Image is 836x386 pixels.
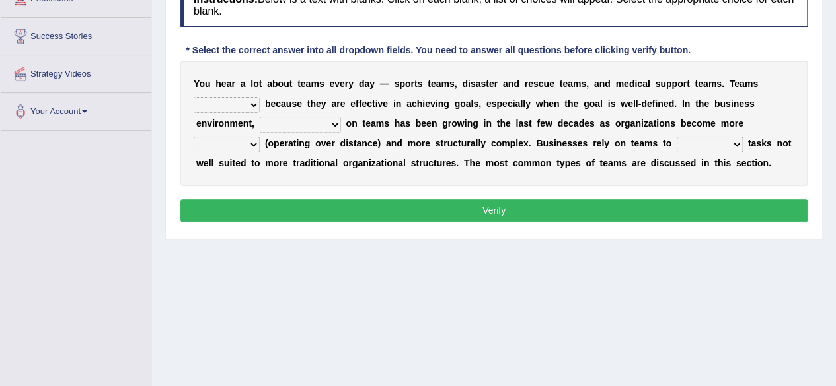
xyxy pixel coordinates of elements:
[454,98,460,109] b: g
[658,98,664,109] b: n
[376,118,384,129] b: m
[449,79,455,89] b: s
[584,98,589,109] b: g
[648,118,654,129] b: a
[670,118,675,129] b: s
[749,98,755,109] b: s
[447,138,453,148] b: u
[359,79,365,89] b: d
[316,98,321,109] b: e
[280,138,285,148] b: e
[537,118,540,129] b: f
[506,118,511,129] b: e
[599,79,605,89] b: n
[543,79,549,89] b: u
[497,118,500,129] b: t
[361,138,367,148] b: n
[697,118,703,129] b: o
[267,79,272,89] b: a
[683,79,686,89] b: r
[698,79,703,89] b: e
[641,98,647,109] b: d
[608,98,611,109] b: i
[528,79,533,89] b: e
[624,79,629,89] b: e
[384,118,389,129] b: s
[581,79,586,89] b: s
[391,138,397,148] b: n
[417,98,423,109] b: h
[270,98,276,109] b: e
[293,138,297,148] b: t
[288,138,293,148] b: a
[699,98,704,109] b: h
[371,118,376,129] b: a
[740,79,745,89] b: a
[278,79,284,89] b: o
[635,118,641,129] b: n
[615,118,621,129] b: o
[682,98,685,109] b: I
[315,138,321,148] b: o
[480,79,486,89] b: s
[289,79,293,89] b: t
[523,98,525,109] b: l
[664,98,669,109] b: e
[520,98,523,109] b: l
[720,118,728,129] b: m
[634,79,637,89] b: i
[346,118,352,129] b: o
[367,138,373,148] b: c
[473,98,478,109] b: s
[674,98,677,109] b: .
[348,138,354,148] b: s
[568,79,573,89] b: a
[560,79,563,89] b: t
[425,138,430,148] b: e
[648,79,650,89] b: l
[250,79,253,89] b: l
[659,118,665,129] b: o
[396,98,402,109] b: n
[284,138,287,148] b: r
[710,118,716,129] b: e
[500,118,506,129] b: h
[442,118,448,129] b: g
[453,138,458,148] b: c
[299,138,305,148] b: n
[241,79,246,89] b: a
[329,79,334,89] b: e
[421,118,426,129] b: e
[380,79,389,89] b: —
[348,79,354,89] b: y
[362,118,365,129] b: t
[633,98,636,109] b: l
[573,98,578,109] b: e
[720,98,726,109] b: u
[431,79,436,89] b: e
[483,118,486,129] b: i
[350,98,356,109] b: e
[652,98,656,109] b: f
[722,79,724,89] b: .
[296,138,299,148] b: i
[340,98,346,109] b: e
[202,118,208,129] b: n
[301,79,306,89] b: e
[621,118,624,129] b: r
[430,98,436,109] b: v
[731,98,734,109] b: i
[383,98,388,109] b: e
[207,118,212,129] b: v
[397,138,402,148] b: d
[545,118,552,129] b: w
[252,118,254,129] b: ,
[375,98,378,109] b: i
[180,44,696,57] div: * Select the correct answer into all dropdown fields. You need to answer all questions before cli...
[462,79,468,89] b: d
[448,118,451,129] b: r
[443,98,449,109] b: g
[515,118,518,129] b: l
[311,79,319,89] b: m
[730,79,735,89] b: T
